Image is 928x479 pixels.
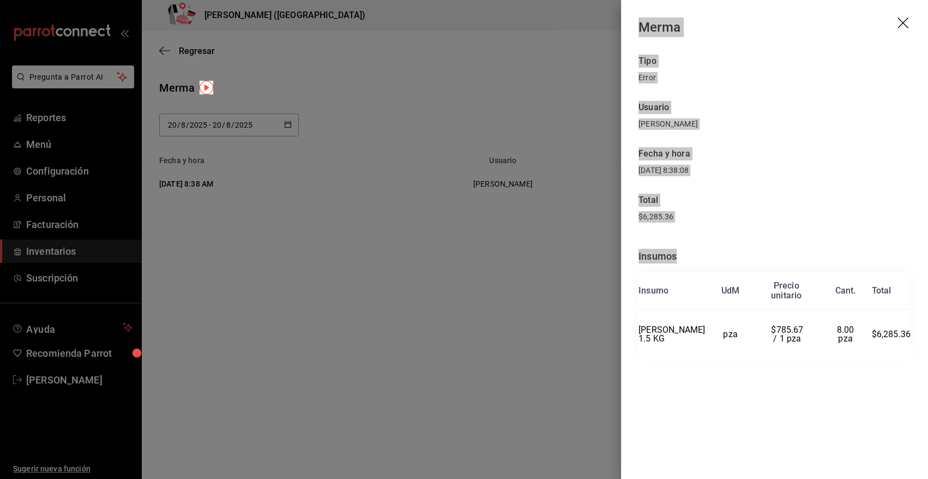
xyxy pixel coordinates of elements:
div: Insumos [638,249,911,264]
div: Error [638,72,911,83]
button: drag [897,17,911,31]
span: 8.00 pza [837,325,857,344]
div: Total [871,286,891,296]
div: Tipo [638,55,911,68]
span: $6,285.36 [871,329,911,339]
div: Cant. [835,286,855,296]
img: Tooltip marker [200,81,213,94]
td: pza [706,310,755,359]
div: Fecha y hora [638,147,911,160]
div: UdM [721,286,740,296]
div: Usuario [638,101,911,114]
div: Insumo [638,286,668,296]
td: [PERSON_NAME] 1.5 KG [638,310,706,359]
div: Merma [638,17,680,37]
span: $785.67 / 1 pza [771,325,805,344]
div: [PERSON_NAME] [638,118,911,130]
div: [DATE] 8:38:08 [638,165,911,176]
div: Total [638,194,911,207]
span: $6,285.36 [638,212,673,221]
div: Precio unitario [771,281,802,301]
